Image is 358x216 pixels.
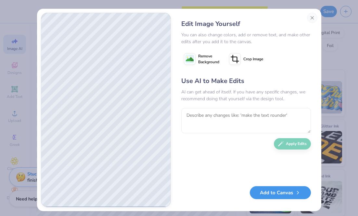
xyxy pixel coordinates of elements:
div: Edit Image Yourself [181,19,311,29]
div: AI can get ahead of itself. If you have any specific changes, we recommend doing that yourself vi... [181,89,311,102]
span: Crop Image [243,56,263,62]
span: Remove Background [198,53,219,65]
button: Remove Background [181,51,222,67]
div: Use AI to Make Edits [181,76,311,86]
button: Crop Image [226,51,267,67]
button: Add to Canvas [250,186,311,199]
div: You can also change colors, add or remove text, and make other edits after you add it to the canvas. [181,31,311,45]
button: Close [307,13,317,23]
